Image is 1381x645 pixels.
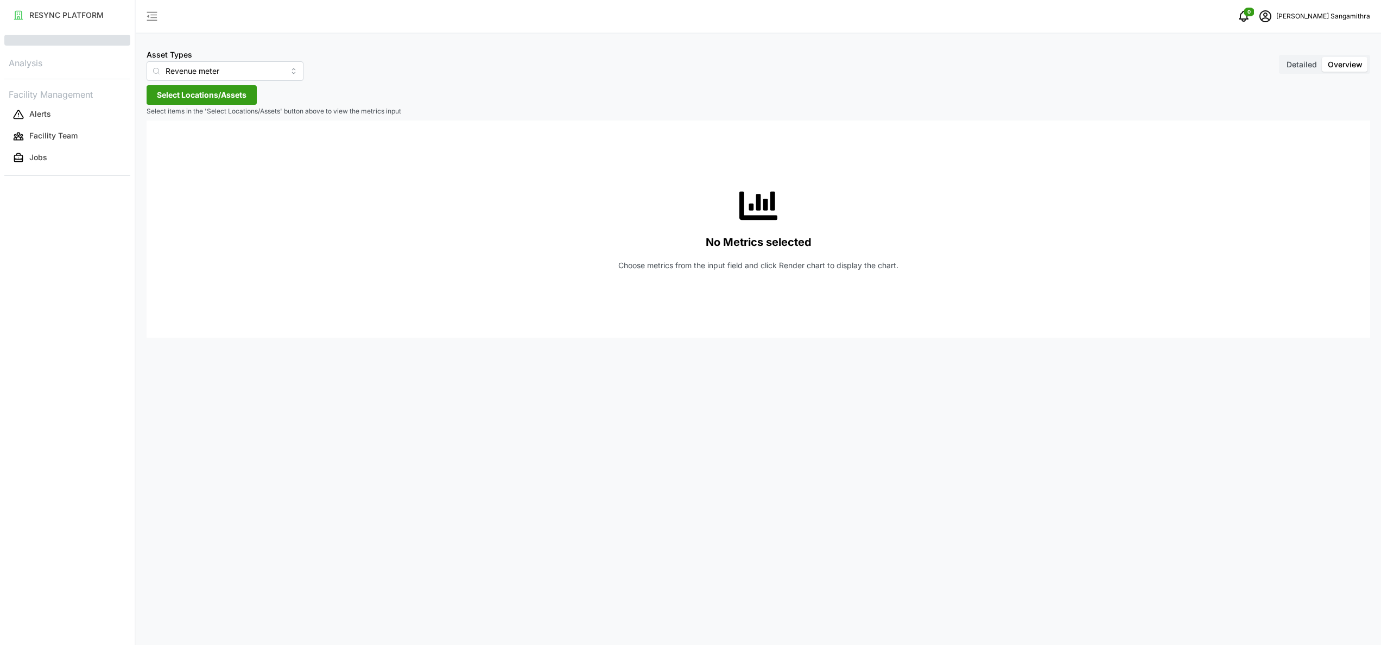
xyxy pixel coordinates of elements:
[4,148,130,168] button: Jobs
[157,86,246,104] span: Select Locations/Assets
[4,5,130,25] button: RESYNC PLATFORM
[1328,60,1363,69] span: Overview
[1247,8,1251,16] span: 0
[4,104,130,125] a: Alerts
[29,152,47,163] p: Jobs
[29,130,78,141] p: Facility Team
[29,10,104,21] p: RESYNC PLATFORM
[706,233,812,251] p: No Metrics selected
[4,4,130,26] a: RESYNC PLATFORM
[147,85,257,105] button: Select Locations/Assets
[147,49,192,61] label: Asset Types
[1255,5,1276,27] button: schedule
[4,86,130,102] p: Facility Management
[1287,60,1317,69] span: Detailed
[4,54,130,70] p: Analysis
[4,147,130,169] a: Jobs
[4,105,130,124] button: Alerts
[29,109,51,119] p: Alerts
[618,260,898,271] p: Choose metrics from the input field and click Render chart to display the chart.
[1233,5,1255,27] button: notifications
[4,125,130,147] a: Facility Team
[147,107,1370,116] p: Select items in the 'Select Locations/Assets' button above to view the metrics input
[4,127,130,146] button: Facility Team
[1276,11,1370,22] p: [PERSON_NAME] Sangamithra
